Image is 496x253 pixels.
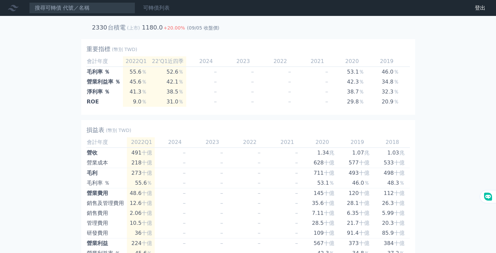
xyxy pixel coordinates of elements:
td: 管理費用 [86,218,127,228]
span: 十億 [141,210,152,216]
td: 9.0 [123,97,149,107]
td: 384 [375,238,410,249]
td: 2024 [155,137,192,148]
span: － [182,180,187,186]
span: 2022Q1 [131,139,152,145]
span: 2022Q1 [126,58,147,64]
td: 224 [127,238,155,249]
span: 十億 [324,210,334,216]
td: 淨利率 ％ [86,87,123,97]
span: － [294,230,299,236]
span: 十億 [394,220,405,226]
td: 38.7 [335,87,369,97]
span: － [219,230,224,236]
td: 2024 [186,56,223,67]
td: 毛利率 ％ [86,67,123,77]
span: (幣別 TWD) [106,127,132,134]
td: 毛利 [86,168,127,178]
span: ％ [147,180,152,186]
td: 628 [304,158,340,168]
td: 36 [127,228,155,238]
td: 2018 [404,56,439,67]
span: 十億 [359,170,369,176]
td: 53.1 [335,67,369,77]
span: ％ [359,69,364,75]
span: － [287,79,292,85]
td: 營業利益 [86,238,127,249]
span: (上市) [127,25,140,31]
td: 21.9 [404,97,439,107]
td: 53.1 [304,178,340,188]
span: － [219,159,224,166]
span: 十億 [394,230,405,236]
a: 可轉債列表 [143,5,170,11]
span: － [219,200,224,206]
span: 十億 [324,240,334,246]
td: 5.99 [375,208,410,218]
td: 28.5 [304,218,340,228]
span: － [256,150,262,156]
td: 26.3 [375,198,410,208]
span: ％ [141,69,147,75]
td: 研發費用 [86,228,127,238]
td: 2.06 [127,208,155,218]
span: － [182,159,187,166]
span: － [256,180,262,186]
span: － [182,150,187,156]
h2: 重要指標 [86,44,110,54]
span: － [324,69,329,75]
span: 十億 [141,200,152,206]
span: ％ [178,79,184,85]
td: 31.0 [149,97,187,107]
td: 41.3 [123,87,149,97]
span: 十億 [394,200,405,206]
span: ％ [329,180,334,186]
span: 十億 [359,210,369,216]
td: 7.11 [304,208,340,218]
span: － [219,150,224,156]
td: 533 [375,158,410,168]
span: (幣別 TWD) [112,46,138,53]
span: － [294,210,299,216]
td: 567 [304,238,340,249]
span: － [256,210,262,216]
span: － [324,98,329,105]
span: ％ [359,98,364,105]
span: － [219,170,224,176]
span: － [250,79,255,85]
span: － [182,190,187,196]
span: － [219,220,224,226]
span: － [250,98,255,105]
td: 52.6 [149,67,187,77]
td: 34.0 [404,87,439,97]
span: － [219,210,224,216]
span: 十億 [359,220,369,226]
td: 218 [127,158,155,168]
td: 711 [304,168,340,178]
td: 20.3 [375,218,410,228]
td: 85.9 [375,228,410,238]
span: ％ [141,79,147,85]
td: 10.5 [127,218,155,228]
span: 十億 [141,220,152,226]
span: 十億 [394,190,405,196]
td: 29.8 [335,97,369,107]
h2: 2330 [92,23,107,32]
span: － [182,220,187,226]
span: － [250,69,255,75]
td: 373 [340,238,375,249]
td: 會計年度 [86,137,127,148]
span: － [256,230,262,236]
td: 12.6 [127,198,155,208]
span: 十億 [324,159,334,166]
span: 十億 [359,230,369,236]
td: 1.03 [375,148,410,158]
span: +20.00% [163,25,186,31]
span: － [213,79,218,85]
span: － [287,89,292,95]
td: 營業利益率 ％ [86,77,123,87]
span: 22'Q1近四季 [152,58,184,64]
td: 32.3 [369,87,404,97]
span: 十億 [324,170,334,176]
td: 35.6 [304,198,340,208]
